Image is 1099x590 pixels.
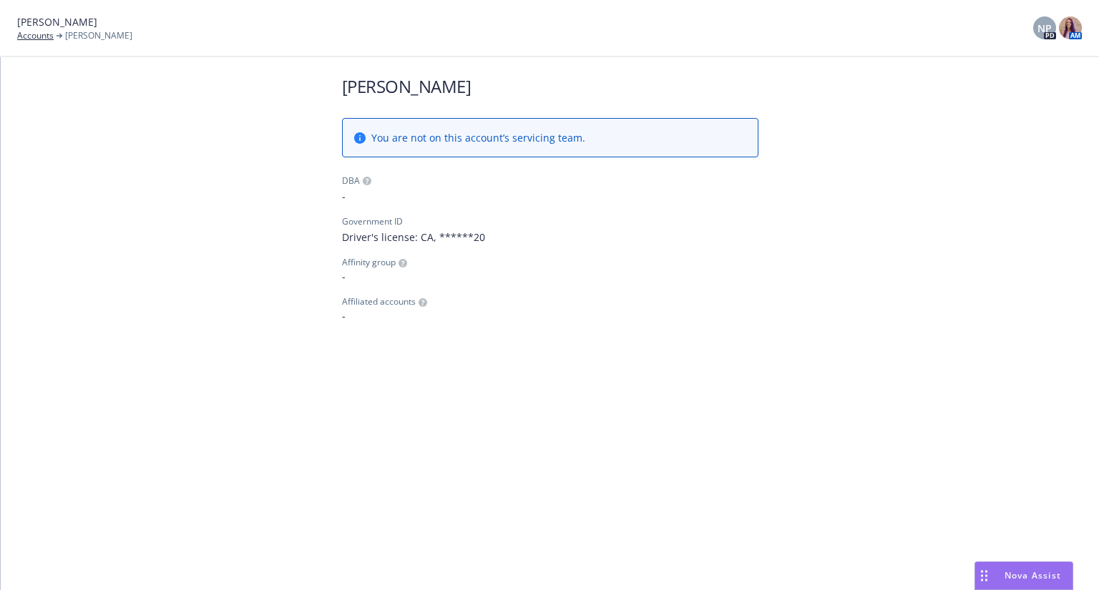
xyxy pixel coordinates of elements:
div: Drag to move [975,562,993,589]
span: Affinity group [342,256,396,269]
span: NP [1037,21,1052,36]
span: Nova Assist [1005,569,1061,581]
img: photo [1059,16,1082,39]
div: DBA [342,174,360,187]
a: Accounts [17,29,54,42]
button: Nova Assist [975,561,1073,590]
span: [PERSON_NAME] [65,29,132,42]
span: Driver's license: CA, ******20 [342,230,758,245]
span: - [342,189,758,204]
h1: [PERSON_NAME] [342,74,758,98]
span: - [342,308,758,323]
span: [PERSON_NAME] [17,14,97,29]
span: You are not on this account’s servicing team. [371,130,585,145]
span: Affiliated accounts [342,295,416,308]
span: - [342,269,758,284]
div: Government ID [342,215,403,228]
